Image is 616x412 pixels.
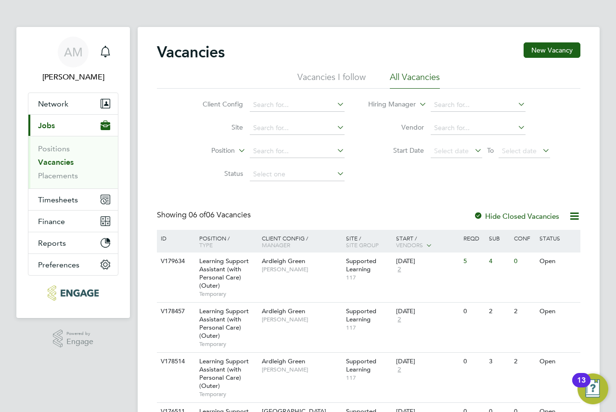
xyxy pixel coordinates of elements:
button: Preferences [28,254,118,275]
span: 2 [396,366,402,374]
div: Open [537,303,579,320]
div: Client Config / [259,230,344,253]
span: Timesheets [38,195,78,204]
div: Position / [192,230,259,253]
span: Vendors [396,241,423,249]
span: Select date [502,146,537,155]
label: Status [188,169,243,178]
span: AM [64,46,83,58]
span: Ardleigh Green [262,257,305,265]
span: Preferences [38,260,79,269]
span: Powered by [66,330,93,338]
div: ID [158,230,192,246]
div: V178514 [158,353,192,371]
li: All Vacancies [390,71,440,89]
div: 0 [512,253,537,270]
a: Placements [38,171,78,180]
span: [PERSON_NAME] [262,266,341,273]
div: Jobs [28,136,118,188]
span: Engage [66,338,93,346]
span: 117 [346,324,392,332]
span: 2 [396,316,402,324]
a: AM[PERSON_NAME] [28,37,118,83]
span: 06 Vacancies [189,210,251,220]
div: Open [537,253,579,270]
span: Learning Support Assistant (with Personal Care) (Outer) [199,257,249,290]
span: 06 of [189,210,206,220]
span: Select date [434,146,469,155]
label: Start Date [369,146,424,155]
div: Start / [394,230,461,254]
div: 2 [512,303,537,320]
span: 117 [346,374,392,382]
h2: Vacancies [157,42,225,62]
div: Conf [512,230,537,246]
a: Positions [38,144,70,153]
span: [PERSON_NAME] [262,366,341,373]
div: Reqd [461,230,486,246]
span: Temporary [199,290,257,298]
div: Open [537,353,579,371]
div: Sub [487,230,512,246]
a: Vacancies [38,158,74,167]
label: Vendor [369,123,424,132]
span: Jobs [38,121,55,130]
span: Andrew Murphy [28,71,118,83]
div: 2 [487,303,512,320]
div: V178457 [158,303,192,320]
div: [DATE] [396,358,459,366]
div: 0 [461,303,486,320]
div: 13 [577,380,586,393]
input: Search for... [250,98,345,112]
a: Go to home page [28,285,118,301]
div: 4 [487,253,512,270]
div: 0 [461,353,486,371]
div: 2 [512,353,537,371]
div: V179634 [158,253,192,270]
label: Site [188,123,243,132]
div: 5 [461,253,486,270]
button: Finance [28,211,118,232]
span: To [484,144,497,157]
span: Reports [38,239,66,248]
div: Showing [157,210,253,220]
div: Status [537,230,579,246]
span: Supported Learning [346,257,376,273]
div: [DATE] [396,307,459,316]
li: Vacancies I follow [297,71,366,89]
span: Temporary [199,340,257,348]
span: Site Group [346,241,379,249]
label: Client Config [188,100,243,108]
span: Supported Learning [346,307,376,323]
button: Reports [28,232,118,253]
span: 2 [396,266,402,274]
span: Temporary [199,390,257,398]
div: [DATE] [396,257,459,266]
nav: Main navigation [16,27,130,318]
img: axcis-logo-retina.png [48,285,99,301]
a: Powered byEngage [53,330,94,348]
label: Hide Closed Vacancies [474,212,559,221]
div: Site / [344,230,394,253]
input: Select one [250,168,345,181]
input: Search for... [250,145,345,158]
span: Manager [262,241,290,249]
button: Timesheets [28,189,118,210]
button: New Vacancy [524,42,580,58]
button: Network [28,93,118,114]
span: Learning Support Assistant (with Personal Care) (Outer) [199,307,249,340]
span: Learning Support Assistant (with Personal Care) (Outer) [199,357,249,390]
button: Jobs [28,115,118,136]
span: 117 [346,274,392,281]
input: Search for... [250,121,345,135]
span: Network [38,99,68,108]
label: Hiring Manager [360,100,416,109]
div: 3 [487,353,512,371]
button: Open Resource Center, 13 new notifications [577,373,608,404]
span: Finance [38,217,65,226]
input: Search for... [431,121,526,135]
span: Ardleigh Green [262,307,305,315]
label: Position [180,146,235,156]
span: Ardleigh Green [262,357,305,365]
span: Supported Learning [346,357,376,373]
